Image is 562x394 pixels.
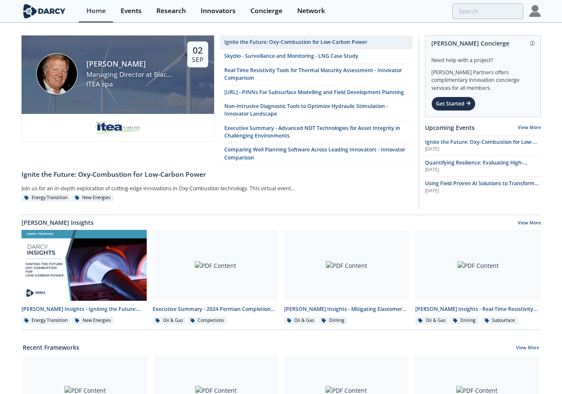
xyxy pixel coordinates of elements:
[153,305,278,313] div: Executive Summary - 2024 Permian Completion Design Roundtable - [US_STATE][GEOGRAPHIC_DATA]
[518,220,541,227] a: View More
[425,146,541,153] div: [DATE]
[319,317,347,324] div: Drilling
[23,343,79,352] a: Recent Frameworks
[22,165,413,179] a: Ignite the Future: Oxy-Combustion for Low-Carbon Power
[284,317,317,324] div: Oil & Gas
[220,86,413,100] a: [URL] - PINNs For Subsurface Modelling and Field Development Planning
[94,118,141,136] img: e2203200-5b7a-4eed-a60e-128142053302
[297,8,325,14] div: Network
[431,51,535,64] div: Need help with a project?
[153,317,186,324] div: Oil & Gas
[188,317,227,324] div: Completions
[425,159,541,173] a: Quantifying Resilience: Evaluating High-Impact, Low-Frequency (HILF) Events [DATE]
[220,143,413,165] a: Comparing Well Planning Software Across Leading Innovators - Innovator Comparison
[425,180,541,194] a: Using Field Proven AI Solutions to Transform Safety Programs [DATE]
[224,38,367,46] div: Ignite the Future: Oxy-Combustion for Low-Carbon Power
[530,41,535,46] img: information.svg
[527,360,554,386] iframe: chat widget
[86,70,172,80] div: Managing Director at Black Diamond Financial Group
[415,305,541,313] div: [PERSON_NAME] Insights - Real-Time Resistivity Tools for Thermal Maturity Assessment in Unconvent...
[19,230,150,325] a: Darcy Insights - Igniting the Future: Oxy-Combustion for Low-carbon power preview [PERSON_NAME] I...
[281,230,413,325] a: PDF Content [PERSON_NAME] Insights - Mitigating Elastomer Swelling Issue in Downhole Drilling Mud...
[220,121,413,143] a: Executive Summary - Advanced NDT Technologies for Asset Integrity in Challenging Environments
[36,53,78,94] img: Patrick Imeson
[86,8,106,14] div: Home
[425,167,541,173] div: [DATE]
[425,123,475,132] a: Upcoming Events
[22,317,71,324] div: Energy Transition
[86,58,172,69] div: [PERSON_NAME]
[86,79,172,89] div: ITEA spa
[22,4,67,19] img: logo-wide.svg
[220,64,413,86] a: Real-Time Resistivity Tools for Thermal Maturity Assessment - Innovator Comparison
[529,5,541,17] img: Profile
[412,230,544,325] a: PDF Content [PERSON_NAME] Insights - Real-Time Resistivity Tools for Thermal Maturity Assessment ...
[425,138,541,153] a: Ignite the Future: Oxy-Combustion for Low-Carbon Power [DATE]
[72,194,114,202] div: New Energies
[22,305,147,313] div: [PERSON_NAME] Insights - Igniting the Future: Oxy-Combustion for Low-carbon power
[72,317,114,324] div: New Energies
[192,56,203,64] div: Sep
[482,317,518,324] div: Subsurface
[22,182,305,194] div: Join us for an in-depth exploration of cutting-edge innovations in Oxy-Combustion technology. Thi...
[192,45,203,56] div: 02
[425,188,541,194] div: [DATE]
[201,8,236,14] div: Innovators
[220,49,413,63] a: Skydio - Surveillance and Monitoring - LNG Case Study
[415,317,449,324] div: Oil & Gas
[431,64,535,92] div: [PERSON_NAME] Partners offers complimentary innovation concierge services for all members.
[425,180,539,194] span: Using Field Proven AI Solutions to Transform Safety Programs
[22,194,71,202] div: Energy Transition
[220,100,413,121] a: Non-Intrusive Diagnostic Tools to Optimize Hydraulic Stimulation - Innovator Landscape
[431,36,535,51] div: [PERSON_NAME] Concierge
[284,305,410,313] div: [PERSON_NAME] Insights - Mitigating Elastomer Swelling Issue in Downhole Drilling Mud Motors
[250,8,282,14] div: Concierge
[150,230,281,325] a: PDF Content Executive Summary - 2024 Permian Completion Design Roundtable - [US_STATE][GEOGRAPHIC...
[425,138,537,153] span: Ignite the Future: Oxy-Combustion for Low-Carbon Power
[220,35,413,49] a: Ignite the Future: Oxy-Combustion for Low-Carbon Power
[425,159,527,174] span: Quantifying Resilience: Evaluating High-Impact, Low-Frequency (HILF) Events
[431,97,476,111] div: Get Started
[516,345,539,352] a: View More
[22,35,214,165] a: Patrick Imeson [PERSON_NAME] Managing Director at Black Diamond Financial Group ITEA spa 02 Sep
[22,218,94,227] a: [PERSON_NAME] Insights
[121,8,142,14] div: Events
[518,124,541,130] a: View More
[156,8,186,14] div: Research
[452,3,523,19] input: Advanced Search
[22,170,413,180] div: Ignite the Future: Oxy-Combustion for Low-Carbon Power
[450,317,479,324] div: Drilling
